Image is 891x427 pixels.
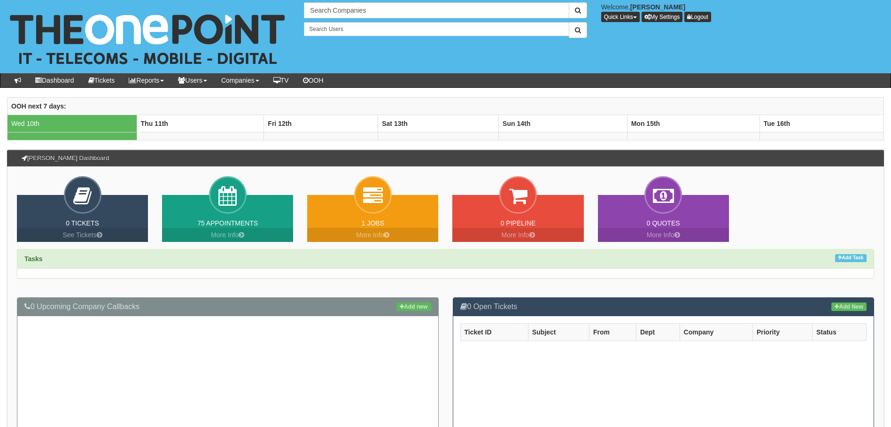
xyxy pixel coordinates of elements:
strong: Tasks [24,255,43,263]
a: Logout [684,12,711,22]
button: Quick Links [601,12,640,22]
a: Add Task [835,254,867,262]
h3: 0 Upcoming Company Callbacks [24,303,431,311]
th: Mon 15th [627,115,759,132]
a: My Settings [642,12,683,22]
a: More Info [598,228,729,242]
a: OOH [296,73,331,87]
a: See Tickets [17,228,148,242]
a: Dashboard [28,73,81,87]
input: Search Users [304,22,569,36]
a: Companies [214,73,266,87]
a: Add New [831,303,867,311]
a: More Info [452,228,583,242]
a: More Info [307,228,438,242]
a: 0 Quotes [647,219,680,227]
a: Add new [396,303,431,311]
a: TV [266,73,296,87]
a: 0 Pipeline [501,219,536,227]
a: 1 Jobs [362,219,384,227]
input: Search Companies [304,2,569,18]
th: From [589,323,636,341]
th: OOH next 7 days: [8,97,884,115]
td: Wed 10th [8,115,137,132]
th: Fri 12th [264,115,378,132]
h3: [PERSON_NAME] Dashboard [17,150,114,166]
th: Priority [752,323,812,341]
a: Tickets [81,73,122,87]
th: Thu 11th [137,115,264,132]
h3: 0 Open Tickets [460,303,867,311]
th: Company [680,323,752,341]
th: Sat 13th [378,115,499,132]
th: Sun 14th [499,115,628,132]
b: [PERSON_NAME] [630,3,685,11]
th: Ticket ID [460,323,528,341]
a: Reports [122,73,171,87]
th: Status [812,323,866,341]
th: Tue 16th [759,115,883,132]
a: More Info [162,228,293,242]
th: Subject [528,323,589,341]
a: Users [171,73,214,87]
div: Welcome, [594,2,891,22]
a: 75 Appointments [197,219,258,227]
a: 0 Tickets [66,219,99,227]
th: Dept [636,323,680,341]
